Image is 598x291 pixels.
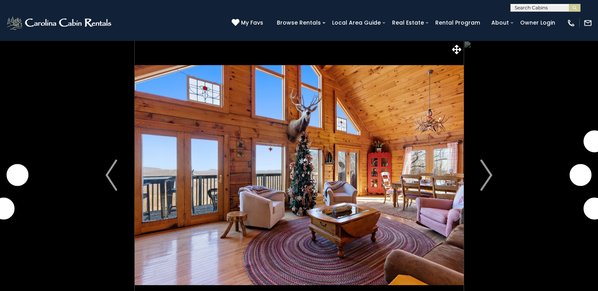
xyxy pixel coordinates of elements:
[481,160,492,191] img: arrow
[241,19,263,27] span: My Favs
[388,17,428,29] a: Real Estate
[487,17,513,29] a: About
[567,19,575,27] img: phone-regular-white.png
[6,15,114,31] img: White-1-2.png
[273,17,325,29] a: Browse Rentals
[431,17,484,29] a: Rental Program
[584,19,592,27] img: mail-regular-white.png
[106,160,117,191] img: arrow
[232,19,265,27] a: My Favs
[516,17,559,29] a: Owner Login
[328,17,385,29] a: Local Area Guide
